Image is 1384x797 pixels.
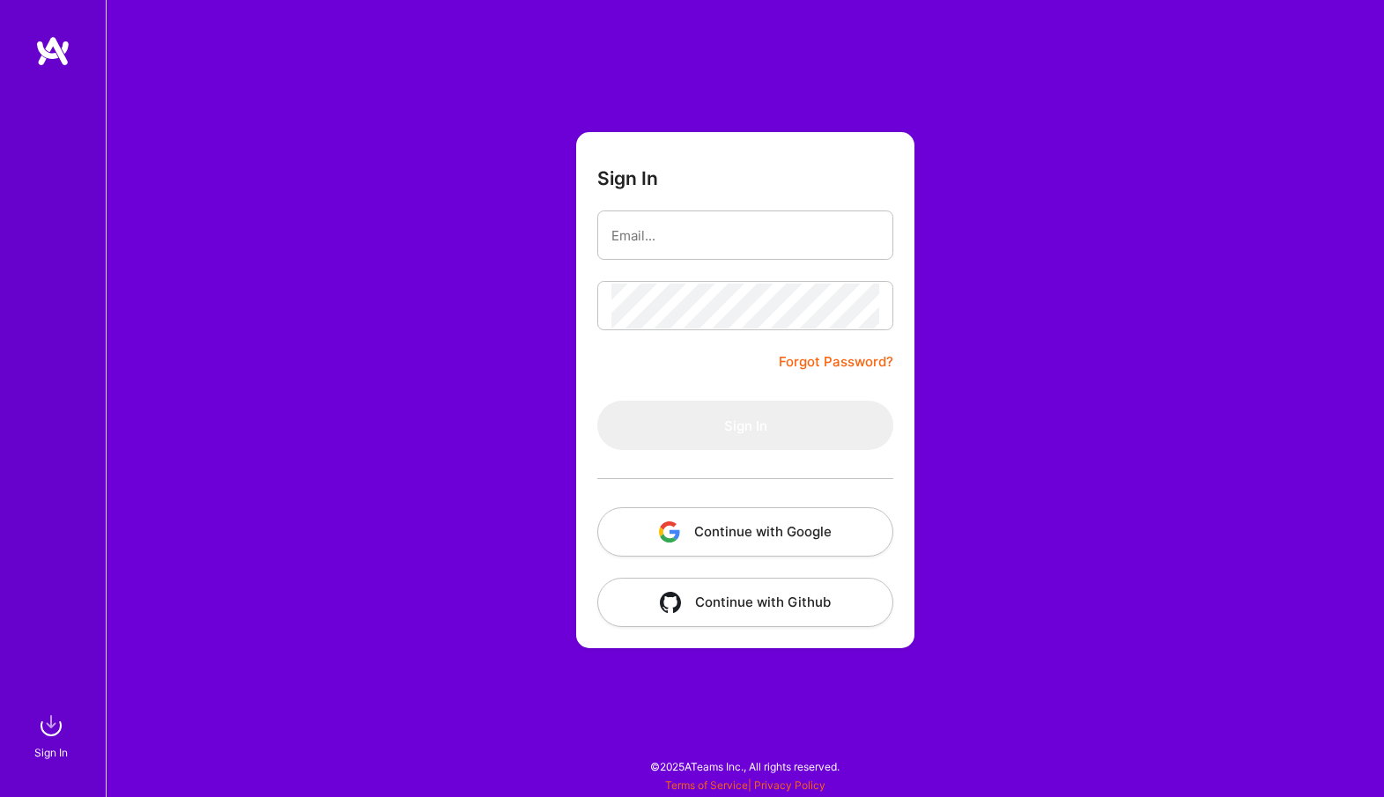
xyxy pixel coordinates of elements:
[33,708,69,743] img: sign in
[660,592,681,613] img: icon
[597,507,893,557] button: Continue with Google
[597,578,893,627] button: Continue with Github
[611,213,879,258] input: Email...
[779,351,893,373] a: Forgot Password?
[34,743,68,762] div: Sign In
[37,708,69,762] a: sign inSign In
[106,744,1384,788] div: © 2025 ATeams Inc., All rights reserved.
[659,521,680,542] img: icon
[754,779,825,792] a: Privacy Policy
[597,167,658,189] h3: Sign In
[597,401,893,450] button: Sign In
[665,779,825,792] span: |
[35,35,70,67] img: logo
[665,779,748,792] a: Terms of Service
